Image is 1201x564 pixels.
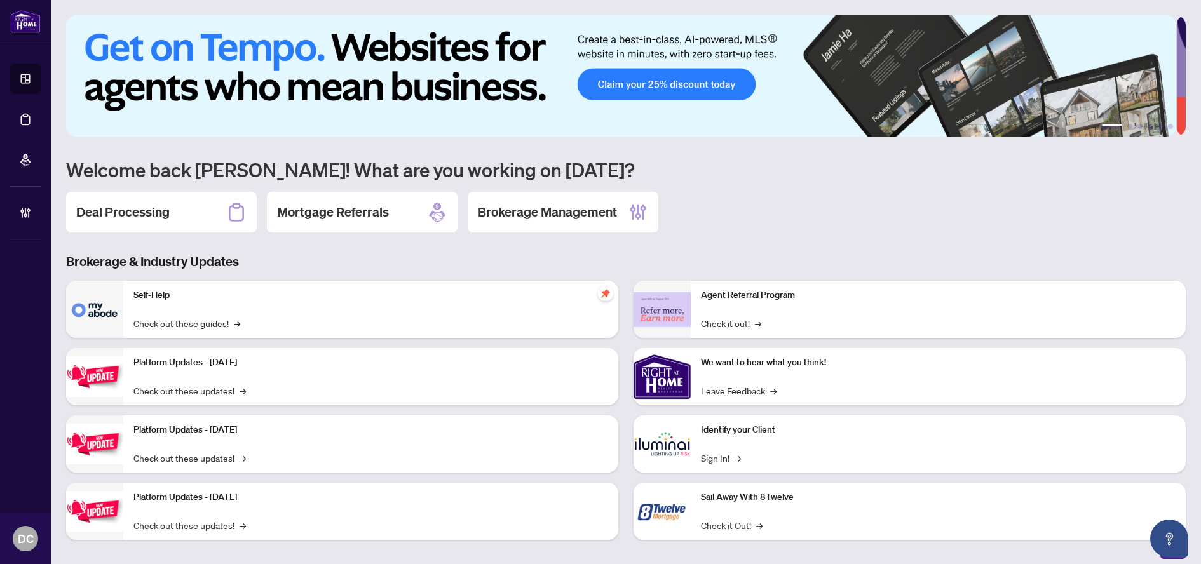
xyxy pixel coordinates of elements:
[701,288,1176,302] p: Agent Referral Program
[1102,124,1122,129] button: 1
[735,451,741,465] span: →
[18,530,34,547] span: DC
[66,15,1176,137] img: Slide 0
[66,424,123,464] img: Platform Updates - July 8, 2025
[701,384,777,398] a: Leave Feedback→
[755,316,761,330] span: →
[133,451,246,465] a: Check out these updates!→
[701,356,1176,370] p: We want to hear what you think!
[634,483,691,540] img: Sail Away With 8Twelve
[10,10,41,33] img: logo
[478,203,617,221] h2: Brokerage Management
[598,286,613,301] span: pushpin
[133,288,608,302] p: Self-Help
[240,518,246,532] span: →
[133,518,246,532] a: Check out these updates!→
[1158,124,1163,129] button: 5
[634,292,691,327] img: Agent Referral Program
[66,158,1186,182] h1: Welcome back [PERSON_NAME]! What are you working on [DATE]?
[1137,124,1143,129] button: 3
[1150,520,1188,558] button: Open asap
[701,490,1176,504] p: Sail Away With 8Twelve
[277,203,389,221] h2: Mortgage Referrals
[756,518,763,532] span: →
[1148,124,1153,129] button: 4
[770,384,777,398] span: →
[133,384,246,398] a: Check out these updates!→
[76,203,170,221] h2: Deal Processing
[66,253,1186,271] h3: Brokerage & Industry Updates
[234,316,240,330] span: →
[66,281,123,338] img: Self-Help
[701,451,741,465] a: Sign In!→
[240,451,246,465] span: →
[133,423,608,437] p: Platform Updates - [DATE]
[634,415,691,473] img: Identify your Client
[133,316,240,330] a: Check out these guides!→
[701,316,761,330] a: Check it out!→
[634,348,691,405] img: We want to hear what you think!
[240,384,246,398] span: →
[1168,124,1173,129] button: 6
[133,356,608,370] p: Platform Updates - [DATE]
[66,491,123,531] img: Platform Updates - June 23, 2025
[133,490,608,504] p: Platform Updates - [DATE]
[1127,124,1132,129] button: 2
[66,356,123,396] img: Platform Updates - July 21, 2025
[701,423,1176,437] p: Identify your Client
[701,518,763,532] a: Check it Out!→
